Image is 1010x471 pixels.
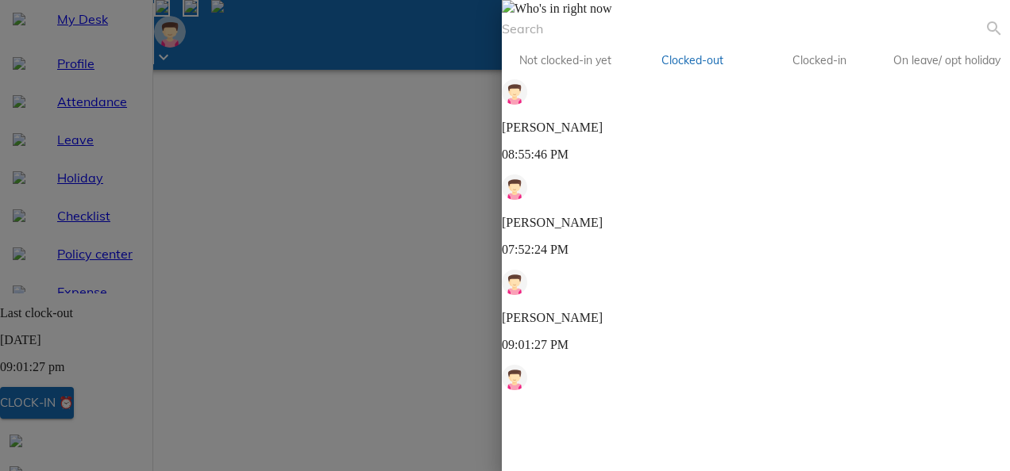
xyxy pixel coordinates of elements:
span: Clocked-out [638,51,746,71]
p: [PERSON_NAME] [502,121,1010,135]
span: Not clocked-in yet [511,51,619,71]
p: [PERSON_NAME] [502,311,1010,325]
img: weLlBVrZJxSdAAAAABJRU5ErkJggg== [502,174,527,200]
img: weLlBVrZJxSdAAAAABJRU5ErkJggg== [502,270,527,295]
input: Search [502,16,985,41]
p: 08:55:46 PM [502,147,1010,162]
span: On leave/ opt holiday [892,51,1000,71]
p: 09:01:27 PM [502,338,1010,352]
p: 07:52:24 PM [502,243,1010,257]
p: Pooja V S [PERSON_NAME] [502,406,1010,420]
span: Clocked-in [765,51,873,71]
img: weLlBVrZJxSdAAAAABJRU5ErkJggg== [502,79,527,105]
span: Who's in right now [515,2,611,15]
img: weLlBVrZJxSdAAAAABJRU5ErkJggg== [502,365,527,390]
p: [PERSON_NAME] [502,216,1010,230]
